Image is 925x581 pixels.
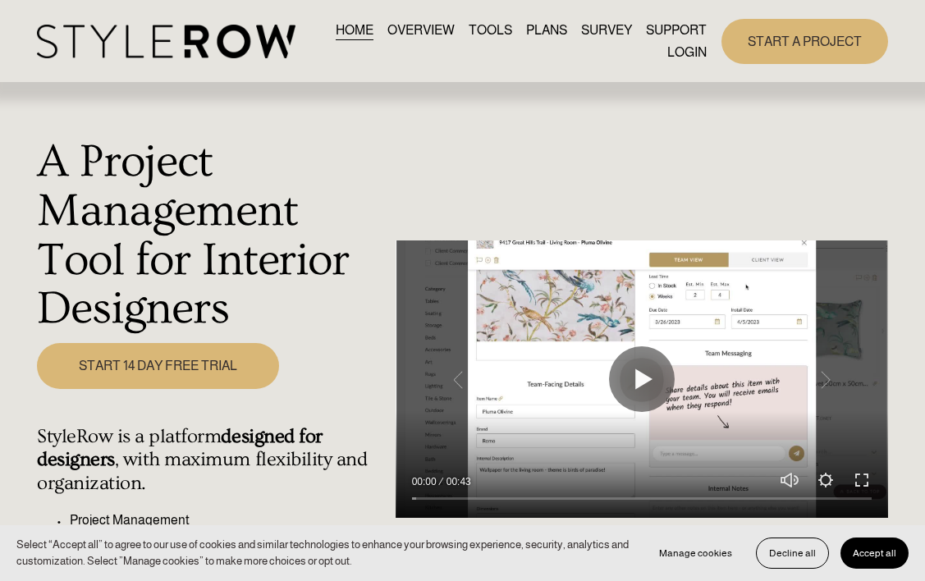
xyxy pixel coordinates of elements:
a: OVERVIEW [387,19,455,41]
button: Accept all [840,538,909,569]
h1: A Project Management Tool for Interior Designers [37,138,387,334]
a: START 14 DAY FREE TRIAL [37,343,279,389]
img: StyleRow [37,25,295,58]
a: TOOLS [469,19,512,41]
a: PLANS [526,19,567,41]
span: SUPPORT [646,21,707,40]
button: Play [609,346,675,412]
span: Accept all [853,547,896,559]
div: Duration [441,473,475,490]
a: SURVEY [581,19,632,41]
a: START A PROJECT [721,19,888,64]
a: folder dropdown [646,19,707,41]
span: Decline all [769,547,816,559]
input: Seek [412,492,872,504]
h4: StyleRow is a platform , with maximum flexibility and organization. [37,425,387,495]
div: Current time [412,473,441,490]
a: HOME [336,19,373,41]
button: Decline all [756,538,829,569]
strong: designed for designers [37,425,327,470]
button: Manage cookies [647,538,744,569]
p: Project Management [70,510,387,530]
p: Select “Accept all” to agree to our use of cookies and similar technologies to enhance your brows... [16,537,630,570]
a: LOGIN [667,41,707,63]
span: Manage cookies [659,547,732,559]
